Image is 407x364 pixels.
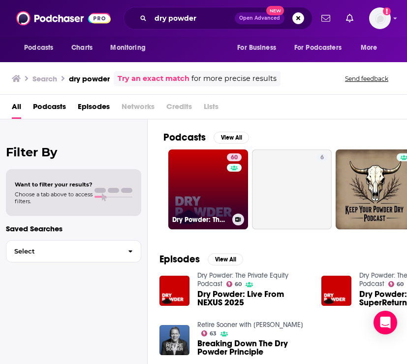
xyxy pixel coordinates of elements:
[369,7,391,29] img: User Profile
[342,74,391,83] button: Send feedback
[118,73,189,84] a: Try an exact match
[24,41,53,55] span: Podcasts
[252,149,332,229] a: 6
[288,38,356,57] button: open menu
[163,131,206,144] h2: Podcasts
[191,73,277,84] span: for more precise results
[122,99,155,119] span: Networks
[172,216,228,224] h3: Dry Powder: The Private Equity Podcast
[159,253,243,265] a: EpisodesView All
[210,331,217,336] span: 63
[69,74,110,83] h3: dry powder
[230,38,288,57] button: open menu
[342,10,357,27] a: Show notifications dropdown
[237,41,276,55] span: For Business
[110,41,145,55] span: Monitoring
[6,248,120,255] span: Select
[316,153,328,161] a: 6
[208,254,243,265] button: View All
[239,16,280,21] span: Open Advanced
[361,41,377,55] span: More
[159,253,200,265] h2: Episodes
[103,38,158,57] button: open menu
[6,240,141,262] button: Select
[227,153,242,161] a: 60
[266,6,284,15] span: New
[159,325,189,355] img: Breaking Down The Dry Powder Principle
[214,132,249,144] button: View All
[231,153,238,163] span: 60
[197,339,310,356] a: Breaking Down The Dry Powder Principle
[71,41,93,55] span: Charts
[197,290,310,307] a: Dry Powder: Live From NEXUS 2025
[197,271,288,288] a: Dry Powder: The Private Equity Podcast
[32,74,57,83] h3: Search
[6,224,141,233] p: Saved Searches
[168,149,248,229] a: 60Dry Powder: The Private Equity Podcast
[317,10,334,27] a: Show notifications dropdown
[369,7,391,29] span: Logged in as ellerylsmith123
[166,99,192,119] span: Credits
[16,9,111,28] img: Podchaser - Follow, Share and Rate Podcasts
[201,330,217,336] a: 63
[235,12,284,24] button: Open AdvancedNew
[15,191,93,205] span: Choose a tab above to access filters.
[369,7,391,29] button: Show profile menu
[204,99,219,119] span: Lists
[159,276,189,306] img: Dry Powder: Live From NEXUS 2025
[321,276,351,306] img: Dry Powder: Live from SuperReturn
[17,38,66,57] button: open menu
[197,321,303,329] a: Retire Sooner with Wes Moss
[65,38,98,57] a: Charts
[294,41,342,55] span: For Podcasters
[78,99,110,119] a: Episodes
[374,311,397,334] div: Open Intercom Messenger
[235,282,242,287] span: 60
[354,38,390,57] button: open menu
[320,153,324,163] span: 6
[388,281,404,287] a: 60
[6,145,141,159] h2: Filter By
[15,181,93,188] span: Want to filter your results?
[33,99,66,119] a: Podcasts
[124,7,313,30] div: Search podcasts, credits, & more...
[226,281,242,287] a: 60
[151,10,235,26] input: Search podcasts, credits, & more...
[12,99,21,119] a: All
[163,131,249,144] a: PodcastsView All
[397,282,404,287] span: 60
[383,7,391,15] svg: Add a profile image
